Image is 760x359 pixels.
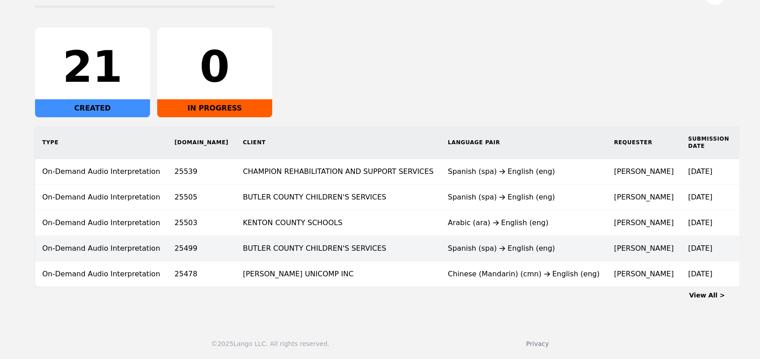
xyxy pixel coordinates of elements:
th: Type [35,126,168,159]
time: [DATE] [688,244,712,253]
td: 25499 [168,236,236,261]
td: On-Demand Audio Interpretation [35,236,168,261]
td: On-Demand Audio Interpretation [35,185,168,210]
div: Spanish (spa) English (eng) [448,166,600,177]
td: CHAMPION REHABILITATION AND SUPPORT SERVICES [236,159,441,185]
td: [PERSON_NAME] [607,236,681,261]
div: CREATED [35,99,150,117]
a: View All > [689,292,725,299]
th: Submission Date [681,126,736,159]
th: Language Pair [441,126,607,159]
time: [DATE] [688,193,712,201]
th: Requester [607,126,681,159]
td: 25478 [168,261,236,287]
div: 0 [164,45,265,89]
div: Spanish (spa) English (eng) [448,192,600,203]
th: Client [236,126,441,159]
td: On-Demand Audio Interpretation [35,210,168,236]
td: [PERSON_NAME] [607,210,681,236]
td: On-Demand Audio Interpretation [35,159,168,185]
td: On-Demand Audio Interpretation [35,261,168,287]
th: [DOMAIN_NAME] [168,126,236,159]
td: [PERSON_NAME] [607,159,681,185]
td: 25505 [168,185,236,210]
td: 25503 [168,210,236,236]
td: 25539 [168,159,236,185]
td: KENTON COUNTY SCHOOLS [236,210,441,236]
div: © 2025 Lango LLC. All rights reserved. [211,339,329,348]
a: Privacy [526,340,549,347]
td: [PERSON_NAME] [607,261,681,287]
div: Chinese (Mandarin) (cmn) English (eng) [448,269,600,279]
time: [DATE] [688,270,712,278]
div: Arabic (ara) English (eng) [448,217,600,228]
time: [DATE] [688,218,712,227]
td: BUTLER COUNTY CHILDREN'S SERVICES [236,185,441,210]
time: [DATE] [688,167,712,176]
div: Spanish (spa) English (eng) [448,243,600,254]
div: 21 [42,45,143,89]
td: [PERSON_NAME] [607,185,681,210]
div: IN PROGRESS [157,99,272,117]
td: BUTLER COUNTY CHILDREN'S SERVICES [236,236,441,261]
td: [PERSON_NAME] UNICOMP INC [236,261,441,287]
